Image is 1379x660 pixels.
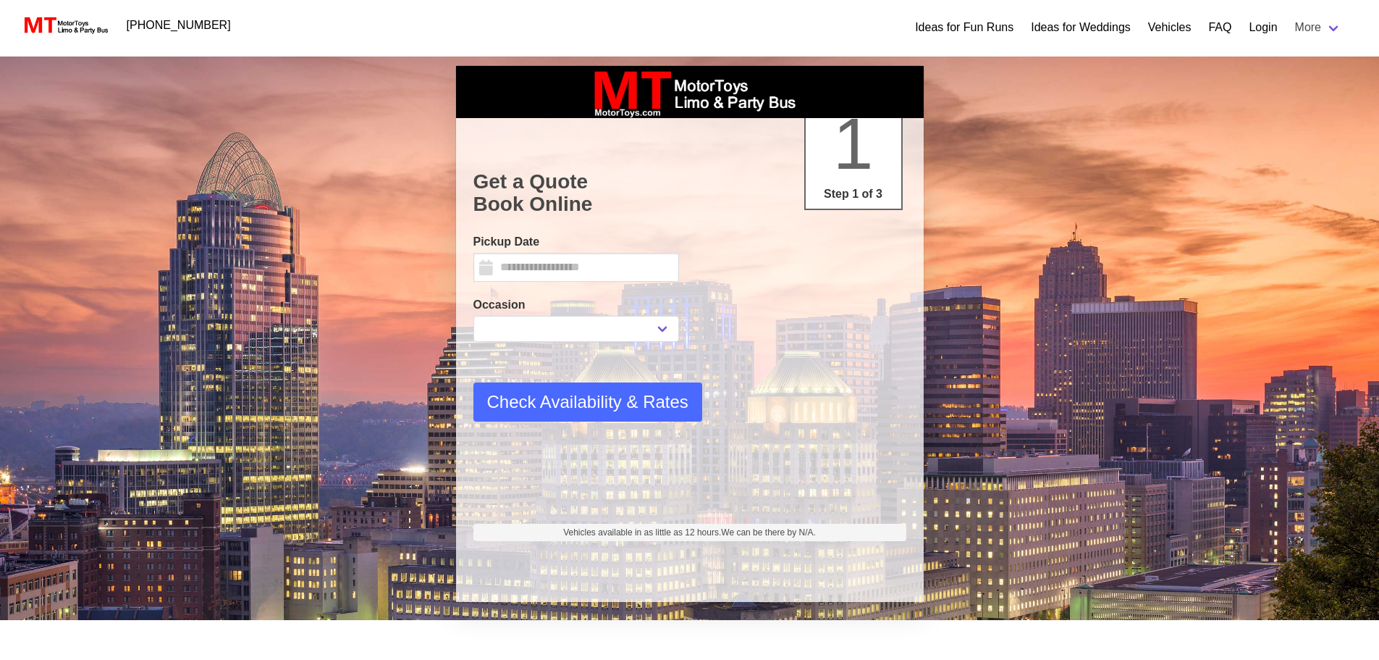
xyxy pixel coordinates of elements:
[1249,19,1277,36] a: Login
[581,66,798,118] img: box_logo_brand.jpeg
[563,526,816,539] span: Vehicles available in as little as 12 hours.
[811,185,895,203] p: Step 1 of 3
[1286,13,1350,42] a: More
[20,15,109,35] img: MotorToys Logo
[1208,19,1231,36] a: FAQ
[1148,19,1192,36] a: Vehicles
[118,11,240,40] a: [PHONE_NUMBER]
[1031,19,1131,36] a: Ideas for Weddings
[473,296,679,314] label: Occasion
[473,233,679,251] label: Pickup Date
[473,383,702,422] button: Check Availability & Rates
[487,389,688,415] span: Check Availability & Rates
[473,170,906,216] h1: Get a Quote Book Online
[721,527,816,538] span: We can be there by N/A.
[833,103,874,184] span: 1
[915,19,1013,36] a: Ideas for Fun Runs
